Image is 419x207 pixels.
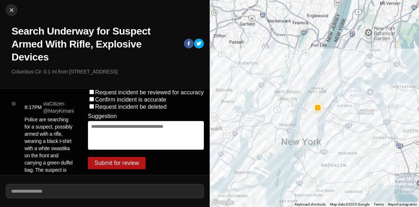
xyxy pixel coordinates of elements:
[184,39,194,50] button: facebook
[88,113,117,120] label: Suggestion
[95,104,166,110] label: Request incident be deleted
[6,4,17,16] button: cancel
[194,39,204,50] button: twitter
[12,68,204,75] p: Columbus Cir · 0.1 mi from [STREET_ADDRESS]
[43,100,74,114] p: via Citizen · @ MaryKimani
[211,198,235,207] a: Open this area in Google Maps (opens a new window)
[12,25,178,64] h1: Search Underway for Suspect Armed With Rifle, Explosive Devices
[24,104,42,111] p: 8:17PM
[95,89,204,95] label: Request incident be reviewed for accuracy
[330,202,369,206] span: Map data ©2025 Google
[211,198,235,207] img: Google
[374,202,384,206] a: Terms (opens in new tab)
[88,157,146,169] button: Submit for review
[95,96,166,103] label: Confirm incident is accurate
[295,202,326,207] button: Keyboard shortcuts
[8,6,15,14] img: cancel
[388,202,417,206] a: Report a map error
